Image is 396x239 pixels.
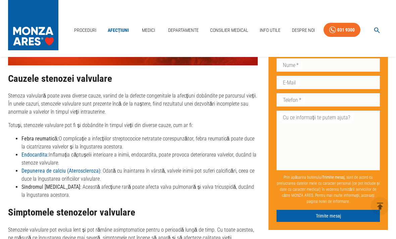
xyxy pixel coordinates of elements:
a: Depunerea de calciu (Ateroscleroza) [21,168,100,174]
button: delete [371,197,389,216]
a: Medici [138,23,159,37]
li: Inflamația căptușelii interioare a inimii, endocardita, poate provoca deteriorarea valvelor, ducâ... [21,151,258,167]
h2: Simptomele stenozelor valvulare [8,207,258,218]
a: Endocardita: [21,152,49,158]
li: : Odată cu înaintarea în vârstă, valvele inimii pot suferi calcificări, ceea ce duce la îngustare... [21,167,258,183]
a: Departamente [165,23,201,37]
strong: Febra reumatică: [21,136,59,142]
p: Totuși, stenozele valvulare pot fi și dobândite în timpul vieții din diverse cauze, cum ar fi: [8,122,258,130]
a: Consilier Medical [207,23,251,37]
li: O complicație a infecțiilor streptococice netratate corespunzător, febra reumatică poate duce la ... [21,135,258,151]
a: 031 9300 [324,23,360,37]
strong: Sindromul [MEDICAL_DATA] [21,184,80,190]
a: Info Utile [257,23,283,37]
a: Afecțiuni [105,23,132,37]
li: : Această afecțiune rară poate afecta valva pulmonară și valva tricuspidă, ducând la îngustarea a... [21,183,258,199]
b: Trimite mesaj [322,175,345,180]
a: Proceduri [71,23,99,37]
button: Trimite mesaj [277,210,380,222]
div: 031 9300 [337,26,355,34]
p: Prin apăsarea butonului , sunt de acord cu prelucrarea datelor mele cu caracter personal (ce pot ... [277,172,380,207]
p: Stenoza valvulară poate avea diverse cauze, variind de la defecte congenitale la afecțiuni dobând... [8,92,258,116]
a: Despre Noi [289,23,317,37]
h2: Cauzele stenozei valvulare [8,74,258,84]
